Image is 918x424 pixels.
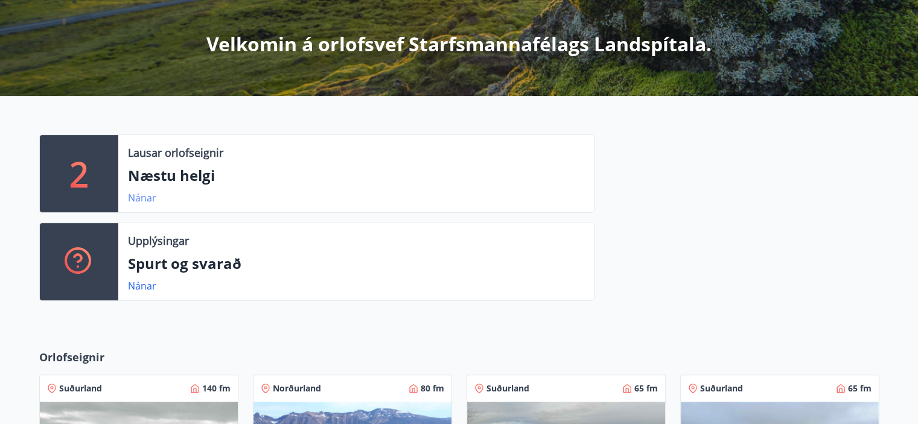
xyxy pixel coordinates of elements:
[128,279,156,293] a: Nánar
[69,151,89,197] p: 2
[128,253,584,274] p: Spurt og svarað
[848,382,872,394] span: 65 fm
[39,349,104,365] span: Orlofseignir
[273,382,321,394] span: Norðurland
[486,382,529,394] span: Suðurland
[128,191,156,204] a: Nánar
[128,165,584,186] p: Næstu helgi
[421,382,444,394] span: 80 fm
[128,233,189,248] p: Upplýsingar
[206,31,712,57] p: Velkomin á orlofsvef Starfsmannafélags Landspítala.
[634,382,658,394] span: 65 fm
[128,145,223,160] p: Lausar orlofseignir
[700,382,743,394] span: Suðurland
[59,382,102,394] span: Suðurland
[202,382,231,394] span: 140 fm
